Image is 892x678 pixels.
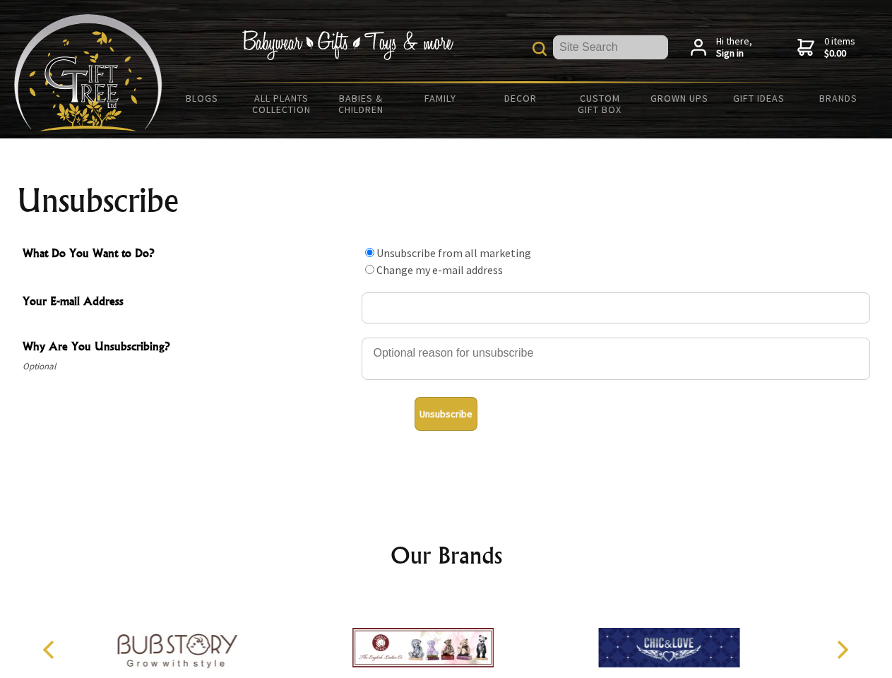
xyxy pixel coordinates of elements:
img: Babywear - Gifts - Toys & more [242,30,453,60]
button: Unsubscribe [415,397,477,431]
label: Unsubscribe from all marketing [376,246,531,260]
a: 0 items$0.00 [797,35,855,60]
a: Gift Ideas [719,83,799,113]
button: Next [826,634,857,665]
span: Why Are You Unsubscribing? [23,338,355,358]
a: Decor [480,83,560,113]
a: Hi there,Sign in [691,35,752,60]
strong: $0.00 [824,47,855,60]
span: Optional [23,358,355,375]
a: BLOGS [162,83,242,113]
input: Your E-mail Address [362,292,870,323]
a: Babies & Children [321,83,401,124]
h2: Our Brands [28,538,864,572]
strong: Sign in [716,47,752,60]
input: Site Search [553,35,668,59]
h1: Unsubscribe [17,184,876,218]
span: Your E-mail Address [23,292,355,313]
textarea: Why Are You Unsubscribing? [362,338,870,380]
a: Family [401,83,481,113]
span: What Do You Want to Do? [23,244,355,265]
button: Previous [35,634,66,665]
img: product search [533,42,547,56]
a: All Plants Collection [242,83,322,124]
input: What Do You Want to Do? [365,248,374,257]
img: Babyware - Gifts - Toys and more... [14,14,162,131]
label: Change my e-mail address [376,263,503,277]
a: Grown Ups [639,83,719,113]
span: 0 items [824,35,855,60]
a: Brands [799,83,879,113]
input: What Do You Want to Do? [365,265,374,274]
a: Custom Gift Box [560,83,640,124]
span: Hi there, [716,35,752,60]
